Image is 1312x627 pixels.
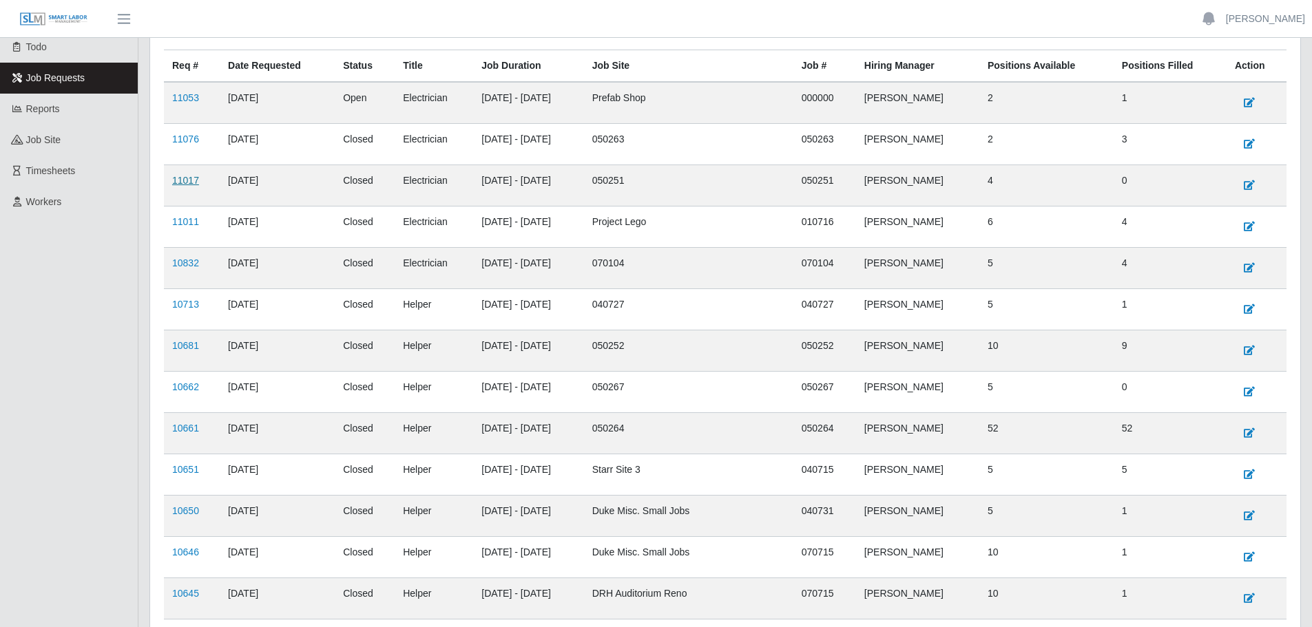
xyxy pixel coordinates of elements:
[856,206,979,247] td: [PERSON_NAME]
[473,536,583,577] td: [DATE] - [DATE]
[1114,206,1227,247] td: 4
[856,50,979,82] th: Hiring Manager
[979,247,1114,288] td: 5
[584,371,793,412] td: 050267
[1114,412,1227,454] td: 52
[172,340,199,351] a: 10681
[172,381,199,392] a: 10662
[793,82,856,124] td: 000000
[979,288,1114,330] td: 5
[856,454,979,495] td: [PERSON_NAME]
[473,206,583,247] td: [DATE] - [DATE]
[335,371,395,412] td: Closed
[473,123,583,164] td: [DATE] - [DATE]
[172,588,199,599] a: 10645
[584,495,793,536] td: Duke Misc. Small Jobs
[220,495,335,536] td: [DATE]
[395,82,473,124] td: Electrician
[793,536,856,577] td: 070715
[473,247,583,288] td: [DATE] - [DATE]
[335,495,395,536] td: Closed
[335,454,395,495] td: Closed
[473,412,583,454] td: [DATE] - [DATE]
[856,577,979,619] td: [PERSON_NAME]
[793,288,856,330] td: 040727
[979,371,1114,412] td: 5
[979,82,1114,124] td: 2
[979,50,1114,82] th: Positions Available
[172,92,199,103] a: 11053
[335,123,395,164] td: Closed
[584,577,793,619] td: DRH Auditorium Reno
[220,164,335,206] td: [DATE]
[979,123,1114,164] td: 2
[172,216,199,227] a: 11011
[395,164,473,206] td: Electrician
[1114,247,1227,288] td: 4
[793,371,856,412] td: 050267
[793,330,856,371] td: 050252
[395,412,473,454] td: Helper
[220,82,335,124] td: [DATE]
[220,288,335,330] td: [DATE]
[793,206,856,247] td: 010716
[220,50,335,82] th: Date Requested
[856,164,979,206] td: [PERSON_NAME]
[395,288,473,330] td: Helper
[220,123,335,164] td: [DATE]
[1114,50,1227,82] th: Positions Filled
[220,536,335,577] td: [DATE]
[172,505,199,516] a: 10650
[26,41,47,52] span: Todo
[1226,12,1305,26] a: [PERSON_NAME]
[172,257,199,268] a: 10832
[979,412,1114,454] td: 52
[473,330,583,371] td: [DATE] - [DATE]
[1114,330,1227,371] td: 9
[856,288,979,330] td: [PERSON_NAME]
[26,165,76,176] span: Timesheets
[979,454,1114,495] td: 5
[1114,454,1227,495] td: 5
[335,206,395,247] td: Closed
[172,423,199,434] a: 10661
[856,412,979,454] td: [PERSON_NAME]
[395,536,473,577] td: Helper
[335,50,395,82] th: Status
[793,577,856,619] td: 070715
[584,330,793,371] td: 050252
[979,495,1114,536] td: 5
[1114,495,1227,536] td: 1
[395,577,473,619] td: Helper
[856,330,979,371] td: [PERSON_NAME]
[584,123,793,164] td: 050263
[793,247,856,288] td: 070104
[26,103,60,114] span: Reports
[26,72,85,83] span: Job Requests
[584,50,793,82] th: job site
[584,536,793,577] td: Duke Misc. Small Jobs
[335,82,395,124] td: Open
[395,50,473,82] th: Title
[1114,288,1227,330] td: 1
[335,330,395,371] td: Closed
[979,206,1114,247] td: 6
[1114,371,1227,412] td: 0
[220,371,335,412] td: [DATE]
[584,164,793,206] td: 050251
[335,247,395,288] td: Closed
[584,412,793,454] td: 050264
[335,577,395,619] td: Closed
[584,206,793,247] td: Project Lego
[473,495,583,536] td: [DATE] - [DATE]
[793,50,856,82] th: Job #
[1114,82,1227,124] td: 1
[473,454,583,495] td: [DATE] - [DATE]
[395,123,473,164] td: Electrician
[335,412,395,454] td: Closed
[584,247,793,288] td: 070104
[473,82,583,124] td: [DATE] - [DATE]
[395,206,473,247] td: Electrician
[220,330,335,371] td: [DATE]
[856,371,979,412] td: [PERSON_NAME]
